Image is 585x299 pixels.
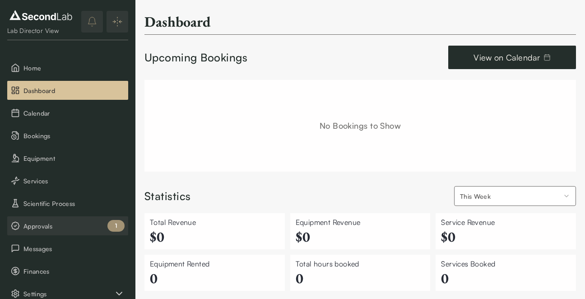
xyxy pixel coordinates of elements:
[23,244,125,253] span: Messages
[7,149,128,168] button: Equipment
[144,13,211,31] h2: Dashboard
[23,221,125,231] span: Approvals
[107,220,125,232] div: 1
[296,258,425,269] div: Total hours booked
[7,216,128,235] button: Approvals
[107,11,128,33] button: Expand/Collapse sidebar
[7,239,128,258] button: Messages
[448,46,576,69] a: View on Calendar
[7,126,128,145] button: Bookings
[7,262,128,280] button: Finances
[23,108,125,118] span: Calendar
[150,258,279,269] div: Equipment Rented
[23,266,125,276] span: Finances
[23,199,125,208] span: Scientific Process
[441,269,571,287] h2: 0
[454,186,576,206] button: Select your affiliation
[441,258,571,269] div: Services Booked
[441,228,571,246] h2: $ 0
[144,189,191,204] div: Statistics
[296,269,425,287] h2: 0
[7,81,128,100] button: Dashboard
[23,86,125,95] span: Dashboard
[23,176,125,186] span: Services
[150,269,279,287] h2: 0
[441,217,571,228] div: Service Revenue
[23,289,114,299] span: Settings
[7,103,128,122] button: Calendar
[296,228,425,246] h2: $ 0
[23,63,125,73] span: Home
[144,80,576,172] div: No Bookings to Show
[23,154,125,163] span: Equipment
[144,50,247,65] div: Upcoming Bookings
[7,8,74,23] img: logo
[296,217,425,228] div: Equipment Revenue
[7,26,74,35] div: Lab Director View
[474,51,540,64] span: View on Calendar
[150,228,279,246] h2: $ 0
[7,194,128,213] button: Scientific Process
[81,11,103,33] button: notifications
[7,58,128,77] button: Home
[23,131,125,140] span: Bookings
[7,171,128,190] button: Services
[150,217,279,228] div: Total Revenue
